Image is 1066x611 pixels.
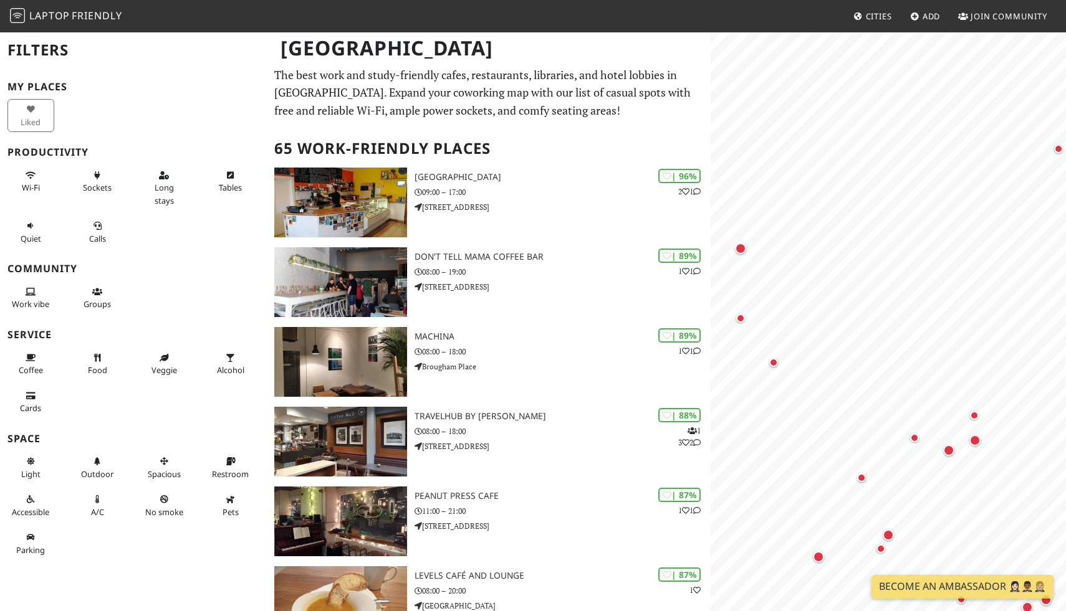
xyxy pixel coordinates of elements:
h3: Service [7,329,259,341]
span: Accessible [12,506,49,518]
div: | 88% [658,408,701,422]
p: 1 1 [678,265,701,277]
span: Video/audio calls [89,233,106,244]
div: Map marker [854,470,869,485]
button: Tables [208,165,254,198]
span: Natural light [21,468,41,480]
img: TravelHub by Lothian [274,407,408,476]
a: Don't tell Mama Coffee Bar | 89% 11 Don't tell Mama Coffee Bar 08:00 – 19:00 [STREET_ADDRESS] [267,247,711,317]
p: [STREET_ADDRESS] [415,520,711,532]
p: 08:00 – 18:00 [415,346,711,358]
img: LaptopFriendly [10,8,25,23]
p: [STREET_ADDRESS] [415,201,711,213]
h1: [GEOGRAPHIC_DATA] [271,31,709,65]
button: Cards [7,386,54,419]
button: Spacious [141,451,188,484]
button: Calls [74,216,121,249]
span: Stable Wi-Fi [22,182,40,193]
button: Coffee [7,348,54,381]
div: | 87% [658,567,701,582]
span: People working [12,298,49,310]
div: | 87% [658,488,701,502]
a: Add [905,5,946,27]
img: Machina [274,327,408,397]
span: Add [923,11,941,22]
button: Veggie [141,348,188,381]
p: 1 3 2 [678,425,701,448]
p: The best work and study-friendly cafes, restaurants, libraries, and hotel lobbies in [GEOGRAPHIC_... [274,66,704,120]
h3: Machina [415,331,711,342]
button: Outdoor [74,451,121,484]
div: Map marker [766,355,781,370]
div: | 96% [658,169,701,183]
button: Wi-Fi [7,165,54,198]
span: Laptop [29,9,70,22]
span: Veggie [151,364,177,376]
button: Accessible [7,489,54,522]
a: TravelHub by Lothian | 88% 132 TravelHub by [PERSON_NAME] 08:00 – 18:00 [STREET_ADDRESS] [267,407,711,476]
p: 08:00 – 18:00 [415,425,711,437]
span: Parking [16,544,45,556]
p: 08:00 – 20:00 [415,585,711,597]
span: Long stays [155,182,174,206]
button: Work vibe [7,282,54,315]
a: LaptopFriendly LaptopFriendly [10,6,122,27]
h3: Space [7,433,259,445]
span: Food [88,364,107,376]
button: Food [74,348,121,381]
img: Don't tell Mama Coffee Bar [274,247,408,317]
span: Smoke free [145,506,183,518]
button: Long stays [141,165,188,211]
p: Brougham Place [415,361,711,372]
button: Sockets [74,165,121,198]
p: 1 1 [678,345,701,357]
span: Friendly [72,9,122,22]
span: Outdoor area [81,468,113,480]
h3: Community [7,263,259,275]
span: Alcohol [217,364,244,376]
span: Group tables [84,298,111,310]
span: Credit cards [20,402,41,414]
p: [STREET_ADDRESS] [415,440,711,452]
div: Map marker [1051,141,1066,156]
span: Air conditioned [91,506,104,518]
span: Join Community [971,11,1047,22]
button: Quiet [7,216,54,249]
div: | 89% [658,328,701,343]
span: Power sockets [83,182,112,193]
span: Coffee [19,364,43,376]
h3: Don't tell Mama Coffee Bar [415,252,711,262]
div: Map marker [810,549,827,565]
h3: [GEOGRAPHIC_DATA] [415,172,711,182]
a: Peanut Press Cafe | 87% 11 Peanut Press Cafe 11:00 – 21:00 [STREET_ADDRESS] [267,486,711,556]
h3: TravelHub by [PERSON_NAME] [415,411,711,422]
p: 2 1 [678,186,701,197]
h3: Peanut Press Cafe [415,491,711,501]
h2: Filters [7,31,259,69]
span: Restroom [212,468,249,480]
div: Map marker [967,408,982,423]
div: Map marker [733,311,748,326]
p: 1 [689,584,701,596]
div: | 89% [658,249,701,263]
button: A/C [74,489,121,522]
h3: Productivity [7,146,259,158]
span: Pet friendly [223,506,239,518]
span: Spacious [148,468,181,480]
img: North Fort Cafe [274,168,408,237]
a: North Fort Cafe | 96% 21 [GEOGRAPHIC_DATA] 09:00 – 17:00 [STREET_ADDRESS] [267,168,711,237]
img: Peanut Press Cafe [274,486,408,556]
h3: My Places [7,81,259,93]
span: Work-friendly tables [219,182,242,193]
button: Pets [208,489,254,522]
a: Machina | 89% 11 Machina 08:00 – 18:00 Brougham Place [267,327,711,397]
h2: 65 Work-Friendly Places [274,130,704,168]
button: Light [7,451,54,484]
h3: Levels Café and Lounge [415,571,711,581]
a: Cities [848,5,897,27]
p: 09:00 – 17:00 [415,186,711,198]
p: 08:00 – 19:00 [415,266,711,278]
span: Cities [866,11,892,22]
button: Alcohol [208,348,254,381]
button: Restroom [208,451,254,484]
